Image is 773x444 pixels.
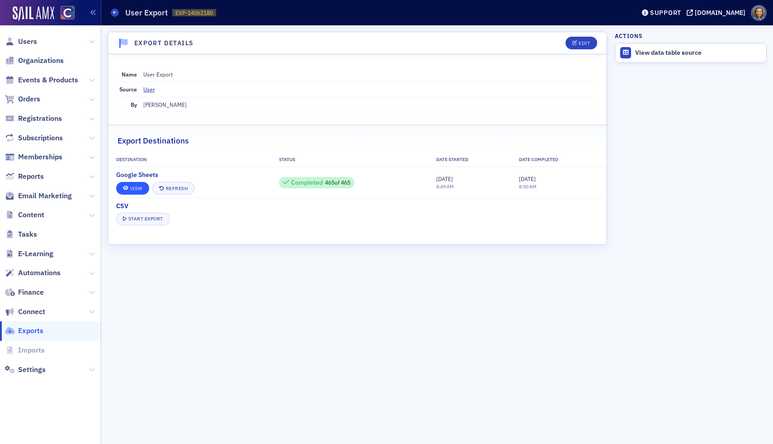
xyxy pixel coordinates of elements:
span: [DATE] [519,175,536,182]
a: Tasks [5,229,37,239]
h2: Export Destinations [118,135,189,147]
a: User [143,85,162,93]
a: Settings [5,365,46,375]
span: Memberships [18,152,62,162]
span: Events & Products [18,75,78,85]
span: Finance [18,287,44,297]
span: Reports [18,172,44,181]
th: Date Completed [511,153,607,167]
span: Settings [18,365,46,375]
span: By [131,101,137,108]
a: Exports [5,326,43,336]
div: [DOMAIN_NAME] [695,9,745,17]
button: [DOMAIN_NAME] [687,10,749,16]
a: Connect [5,307,45,317]
a: Email Marketing [5,191,72,201]
button: Start Export [116,213,170,225]
span: Connect [18,307,45,317]
span: Subscriptions [18,133,63,143]
a: View Homepage [54,6,75,21]
button: Refresh [152,182,195,195]
a: Users [5,37,37,47]
span: Google Sheets [116,170,158,180]
a: Reports [5,172,44,181]
h4: Export Details [134,38,194,48]
span: Imports [18,345,45,355]
span: Registrations [18,114,62,124]
a: Registrations [5,114,62,124]
a: View data table source [615,43,766,62]
div: 465 / 465 Rows [279,177,354,188]
span: Tasks [18,229,37,239]
a: Organizations [5,56,64,66]
div: View data table source [635,49,762,57]
a: View [116,182,149,195]
a: Events & Products [5,75,78,85]
span: CSV [116,201,128,211]
span: E-Learning [18,249,53,259]
div: Edit [579,41,590,46]
span: Automations [18,268,61,278]
span: Content [18,210,44,220]
th: Status [271,153,429,167]
span: Name [122,71,137,78]
span: Source [119,86,137,93]
span: Profile [751,5,767,21]
div: Completed [291,180,323,185]
img: SailAMX [61,6,75,20]
dd: [PERSON_NAME] [143,97,596,112]
button: Edit [566,37,597,49]
time: 8:50 AM [519,183,537,190]
img: SailAMX [13,6,54,21]
div: Support [650,9,681,17]
th: Date Started [429,153,511,167]
a: E-Learning [5,249,53,259]
a: Automations [5,268,61,278]
time: 8:49 AM [436,183,454,190]
a: Subscriptions [5,133,63,143]
span: Orders [18,94,40,104]
th: Destination [108,153,271,167]
h1: User Export [125,7,168,18]
h4: Actions [615,32,643,40]
span: Email Marketing [18,191,72,201]
a: Imports [5,345,45,355]
div: 465 of 465 [283,178,350,186]
a: Finance [5,287,44,297]
span: [DATE] [436,175,453,182]
span: Users [18,37,37,47]
dd: User Export [143,67,596,81]
span: EXP-14062180 [175,9,213,17]
a: Memberships [5,152,62,162]
span: Organizations [18,56,64,66]
span: Exports [18,326,43,336]
a: Content [5,210,44,220]
a: Orders [5,94,40,104]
